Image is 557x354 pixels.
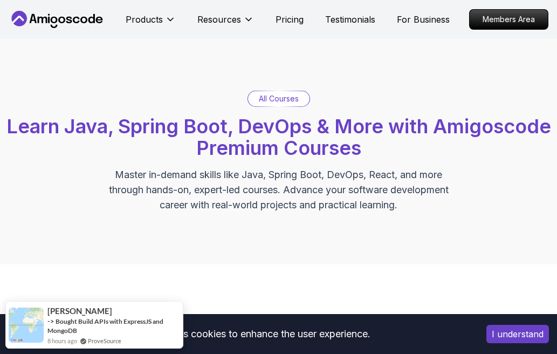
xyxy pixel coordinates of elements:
[47,336,77,345] span: 8 hours ago
[88,336,121,345] a: ProveSource
[126,13,163,26] p: Products
[469,9,548,30] a: Members Area
[47,317,163,335] a: Bought Build APIs with ExpressJS and MongoDB
[47,307,112,316] span: [PERSON_NAME]
[9,308,44,343] img: provesource social proof notification image
[325,13,375,26] a: Testimonials
[397,13,450,26] a: For Business
[490,287,557,338] iframe: chat widget
[197,13,254,35] button: Resources
[6,114,551,160] span: Learn Java, Spring Boot, DevOps & More with Amigoscode Premium Courses
[259,93,299,104] p: All Courses
[486,325,549,343] button: Accept cookies
[47,317,54,325] span: ->
[98,167,460,213] p: Master in-demand skills like Java, Spring Boot, DevOps, React, and more through hands-on, expert-...
[470,10,548,29] p: Members Area
[8,322,470,346] div: This website uses cookies to enhance the user experience.
[197,13,241,26] p: Resources
[126,13,176,35] button: Products
[276,13,304,26] a: Pricing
